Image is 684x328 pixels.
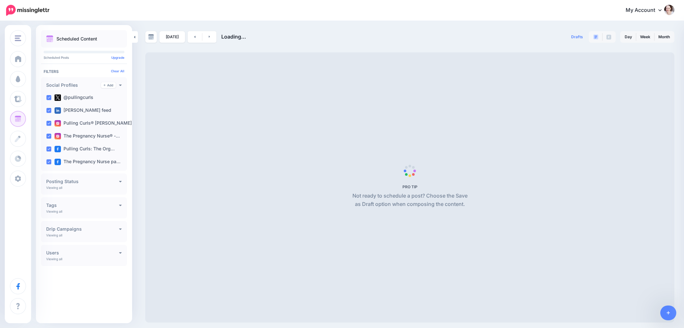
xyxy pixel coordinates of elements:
[44,56,124,59] p: Scheduled Posts
[46,179,119,184] h4: Posting Status
[350,192,470,208] p: Not ready to schedule a post? Choose the Save as Draft option when composing the content.
[6,5,49,16] img: Missinglettr
[46,83,101,87] h4: Social Profiles
[55,146,115,152] label: Pulling Curls: The Org…
[571,35,583,39] span: Drafts
[159,31,185,43] a: [DATE]
[15,35,21,41] img: menu.png
[55,94,61,101] img: twitter-square.png
[621,32,636,42] a: Day
[55,94,93,101] label: @pullingcurls
[55,120,137,127] label: Pulling Curls® [PERSON_NAME] …
[221,33,246,40] span: Loading...
[46,35,53,42] img: calendar.png
[46,203,119,208] h4: Tags
[111,56,124,59] a: Upgrade
[46,233,62,237] p: Viewing all
[55,107,111,114] label: [PERSON_NAME] feed
[46,209,62,213] p: Viewing all
[636,32,654,42] a: Week
[56,37,97,41] p: Scheduled Content
[55,159,121,165] label: The Pregnancy Nurse pa…
[55,133,61,139] img: instagram-square.png
[46,251,119,255] h4: Users
[593,34,598,40] img: paragraph-boxed.png
[654,32,674,42] a: Month
[148,34,154,40] img: calendar-grey-darker.png
[350,184,470,189] h5: PRO TIP
[44,69,124,74] h4: Filters
[46,227,119,231] h4: Drip Campaigns
[55,146,61,152] img: facebook-square.png
[55,133,120,139] label: The Pregnancy Nurse® -…
[101,82,116,88] a: Add
[55,120,61,127] img: instagram-square.png
[619,3,674,18] a: My Account
[55,159,61,165] img: facebook-square.png
[46,257,62,261] p: Viewing all
[55,107,61,114] img: linkedin-square.png
[111,69,124,73] a: Clear All
[46,186,62,190] p: Viewing all
[606,35,611,40] img: facebook-grey-square.png
[567,31,587,43] a: Drafts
